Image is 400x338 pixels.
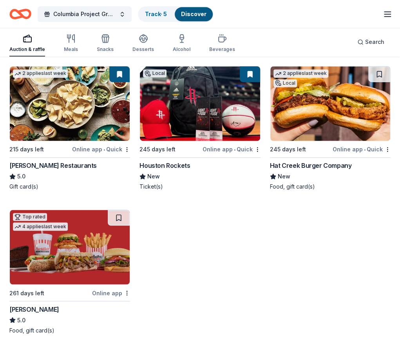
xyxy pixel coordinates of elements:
[9,209,130,334] a: Image for Portillo'sTop rated4 applieslast week261 days leftOnline app[PERSON_NAME]5.0Food, gift ...
[10,210,130,284] img: Image for Portillo's
[9,183,130,191] div: Gift card(s)
[351,34,391,50] button: Search
[9,5,31,23] a: Home
[273,79,297,87] div: Local
[145,11,167,17] a: Track· 5
[273,69,328,78] div: 2 applies last week
[139,161,190,170] div: Houston Rockets
[9,326,130,334] div: Food, gift card(s)
[103,146,105,153] span: •
[64,46,78,53] div: Meals
[97,46,114,53] div: Snacks
[139,145,176,154] div: 245 days left
[139,183,260,191] div: Ticket(s)
[139,66,260,191] a: Image for Houston RocketsLocal245 days leftOnline app•QuickHouston RocketsNewTicket(s)
[364,146,366,153] span: •
[9,161,97,170] div: [PERSON_NAME] Restaurants
[97,31,114,56] button: Snacks
[209,31,235,56] button: Beverages
[270,183,391,191] div: Food, gift card(s)
[147,172,160,181] span: New
[173,31,190,56] button: Alcohol
[209,46,235,53] div: Beverages
[270,161,351,170] div: Hat Creek Burger Company
[365,37,384,47] span: Search
[181,11,206,17] a: Discover
[38,6,132,22] button: Columbia Project Grad 2026
[17,315,25,325] span: 5.0
[132,46,154,53] div: Desserts
[9,304,59,314] div: [PERSON_NAME]
[203,144,261,154] div: Online app Quick
[72,144,130,154] div: Online app Quick
[138,6,214,22] button: Track· 5Discover
[9,66,130,191] a: Image for Pappas Restaurants2 applieslast week215 days leftOnline app•Quick[PERSON_NAME] Restaura...
[270,66,391,191] a: Image for Hat Creek Burger Company2 applieslast weekLocal245 days leftOnline app•QuickHat Creek B...
[234,146,235,153] span: •
[333,144,391,154] div: Online app Quick
[9,288,44,298] div: 261 days left
[278,172,290,181] span: New
[53,9,116,19] span: Columbia Project Grad 2026
[270,145,306,154] div: 245 days left
[270,66,390,141] img: Image for Hat Creek Burger Company
[132,31,154,56] button: Desserts
[10,66,130,141] img: Image for Pappas Restaurants
[9,31,45,56] button: Auction & raffle
[9,46,45,53] div: Auction & raffle
[13,69,68,78] div: 2 applies last week
[143,69,167,77] div: Local
[92,288,130,298] div: Online app
[13,222,68,231] div: 4 applies last week
[173,46,190,53] div: Alcohol
[9,145,44,154] div: 215 days left
[17,172,25,181] span: 5.0
[64,31,78,56] button: Meals
[13,213,47,221] div: Top rated
[140,66,260,141] img: Image for Houston Rockets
